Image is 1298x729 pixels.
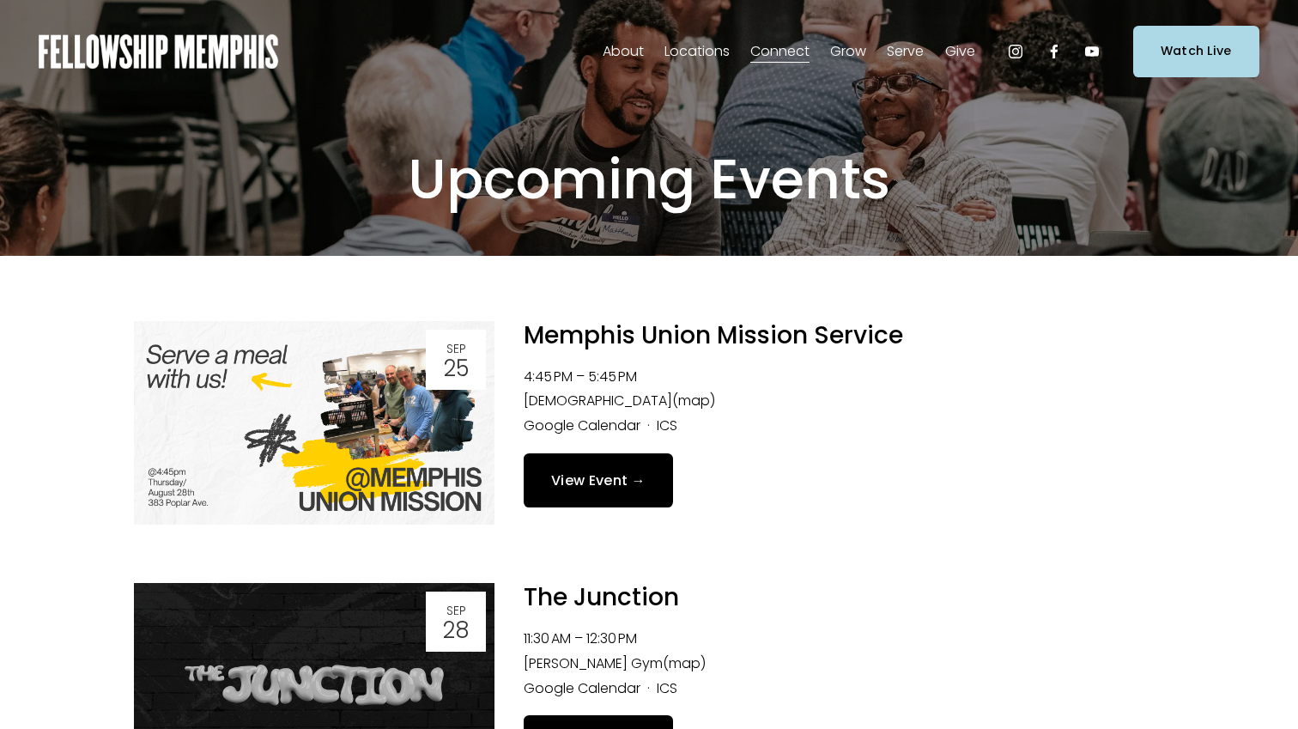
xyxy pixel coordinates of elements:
[887,39,924,64] span: Serve
[750,38,810,65] a: folder dropdown
[1133,26,1259,76] a: Watch Live
[431,604,481,617] div: Sep
[134,321,494,525] img: Memphis Union Mission Service
[750,39,810,64] span: Connect
[945,38,975,65] a: folder dropdown
[524,629,571,648] time: 11:30 AM
[664,38,730,65] a: folder dropdown
[431,357,481,380] div: 25
[672,391,715,410] a: (map)
[657,416,677,435] a: ICS
[887,38,924,65] a: folder dropdown
[524,389,1164,414] li: [DEMOGRAPHIC_DATA]
[39,34,278,69] img: Fellowship Memphis
[524,367,573,386] time: 4:45 PM
[664,39,730,64] span: Locations
[603,39,644,64] span: About
[524,416,640,435] a: Google Calendar
[524,652,1164,677] li: [PERSON_NAME] Gym
[524,580,679,614] a: The Junction
[1046,43,1063,60] a: Facebook
[431,343,481,355] div: Sep
[830,39,866,64] span: Grow
[431,619,481,641] div: 28
[1083,43,1101,60] a: YouTube
[524,678,640,698] a: Google Calendar
[830,38,866,65] a: folder dropdown
[524,319,903,352] a: Memphis Union Mission Service
[945,39,975,64] span: Give
[586,629,637,648] time: 12:30 PM
[1007,43,1024,60] a: Instagram
[603,38,644,65] a: folder dropdown
[263,146,1035,214] h1: Upcoming Events
[524,453,673,507] a: View Event →
[588,367,637,386] time: 5:45 PM
[657,678,677,698] a: ICS
[663,653,706,673] a: (map)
